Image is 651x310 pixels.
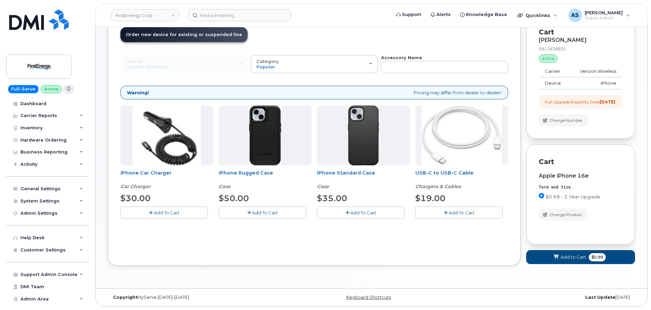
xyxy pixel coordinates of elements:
[546,194,600,199] span: $0.99 - 2 Year Upgrade
[111,9,179,21] a: FirstEnergy Corp
[346,295,391,300] a: Keyboard Shortcuts
[539,193,544,198] input: $0.99 - 2 Year Upgrade
[539,184,622,190] div: Term and Size
[317,170,375,176] a: iPhone Standard Case
[415,170,473,176] a: USB-C to USB-C Cable
[120,170,171,176] a: iPhone Car Charger
[569,65,622,78] td: Verizon Wireless
[549,117,583,124] span: Change Number
[256,59,279,64] span: Category
[525,13,550,18] span: Quicklinks
[219,207,306,218] button: Add To Cart
[436,11,451,18] span: Alerts
[317,193,347,203] span: $35.00
[539,209,588,221] button: Change Product
[526,250,635,264] button: Add to Cart $0.99
[466,11,507,18] span: Knowledge Base
[513,9,562,22] div: Quicklinks
[415,193,446,203] span: $19.00
[219,183,231,190] em: Case
[415,183,461,190] em: Chargers & Cables
[154,210,180,215] span: Add To Cart
[421,105,502,165] img: USB-C.jpg
[219,170,273,176] a: iPhone Rugged Case
[539,37,622,43] div: [PERSON_NAME]
[449,210,474,215] span: Add To Cart
[402,11,421,18] span: Support
[459,295,635,300] div: [DATE]
[585,295,615,300] strong: Last Update
[126,32,242,37] span: Order new device for existing or suspended line
[120,183,151,190] em: Car Charger
[564,9,635,22] div: Alexander Strull
[600,99,615,104] strong: [DATE]
[188,9,291,21] input: Find something...
[120,169,213,190] div: iPhone Car Charger
[249,105,281,165] img: Defender.jpg
[120,86,508,100] div: Pricing may differ from dealer to dealer!
[391,8,426,21] a: Support
[539,77,569,89] td: Device
[113,295,137,300] strong: Copyright
[219,169,312,190] div: iPhone Rugged Case
[133,105,201,165] img: iphonesecg.jpg
[589,253,606,261] span: $0.99
[350,210,376,215] span: Add To Cart
[426,8,455,21] a: Alerts
[251,55,378,73] button: Category Popular
[127,89,149,96] strong: Warning!
[585,10,623,15] span: [PERSON_NAME]
[571,11,579,19] span: AS
[455,8,512,21] a: Knowledge Base
[621,280,646,305] iframe: Messenger Launcher
[549,212,582,218] span: Change Product
[348,105,379,165] img: Symmetry.jpg
[108,295,284,300] div: MyServe [DATE]–[DATE]
[539,114,588,126] button: Change Number
[120,193,151,203] span: $30.00
[539,46,622,52] div: 6812838830
[415,207,503,218] button: Add To Cart
[252,210,278,215] span: Add To Cart
[381,55,422,60] strong: Accessory Name
[317,169,410,190] div: iPhone Standard Case
[539,173,622,179] div: Apple iPhone 16e
[317,207,404,218] button: Add To Cart
[569,77,622,89] td: iPhone
[539,65,569,78] td: Carrier
[317,183,329,190] em: Case
[539,27,622,37] p: Cart
[415,169,508,190] div: USB-C to USB-C Cable
[256,64,275,69] span: Popular
[545,99,615,105] div: Full Upgrade Eligibility Date
[539,54,557,63] div: active
[120,207,208,218] button: Add To Cart
[539,157,622,167] p: Cart
[561,254,586,260] span: Add to Cart
[219,193,249,203] span: $50.00
[585,15,623,21] span: Super Admin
